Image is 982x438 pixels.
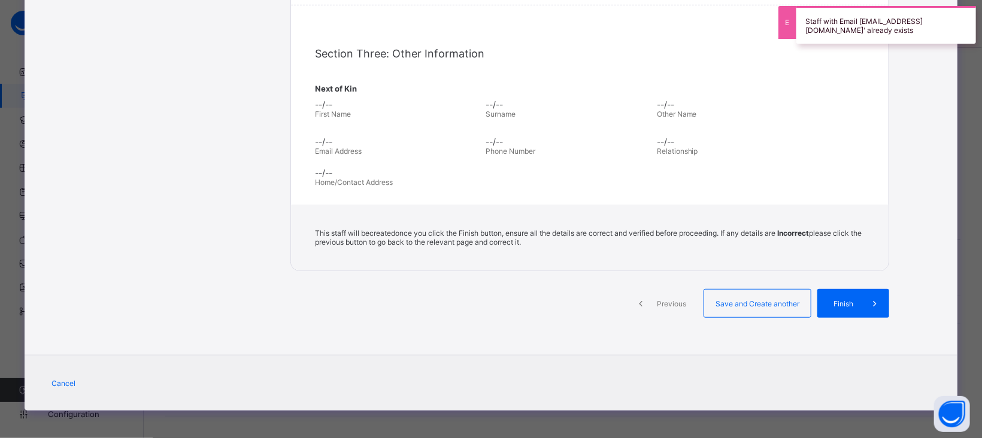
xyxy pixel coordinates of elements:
span: Home/Contact Address [315,178,393,187]
span: Next of Kin [315,84,865,93]
span: Other Name [657,109,697,118]
span: This staff will be created once you click the Finish button, ensure all the details are correct a... [315,229,862,247]
span: Cancel [51,379,75,388]
span: Surname [486,109,516,118]
span: Email Address [315,147,362,156]
b: Incorrect [777,229,809,238]
span: Finish [826,299,860,308]
span: Section Three: Other Information [315,47,484,60]
span: First Name [315,109,351,118]
span: --/-- [315,168,865,178]
span: --/-- [486,136,650,147]
span: Previous [655,299,688,308]
span: --/-- [657,136,822,147]
span: --/-- [315,136,480,147]
span: --/-- [657,99,822,109]
span: Relationship [657,147,698,156]
button: Open asap [934,396,970,432]
span: --/-- [315,99,480,109]
div: Staff with Email [EMAIL_ADDRESS][DOMAIN_NAME]' already exists [796,6,976,44]
span: Save and Create another [713,299,802,308]
span: Phone Number [486,147,535,156]
span: --/-- [486,99,650,109]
